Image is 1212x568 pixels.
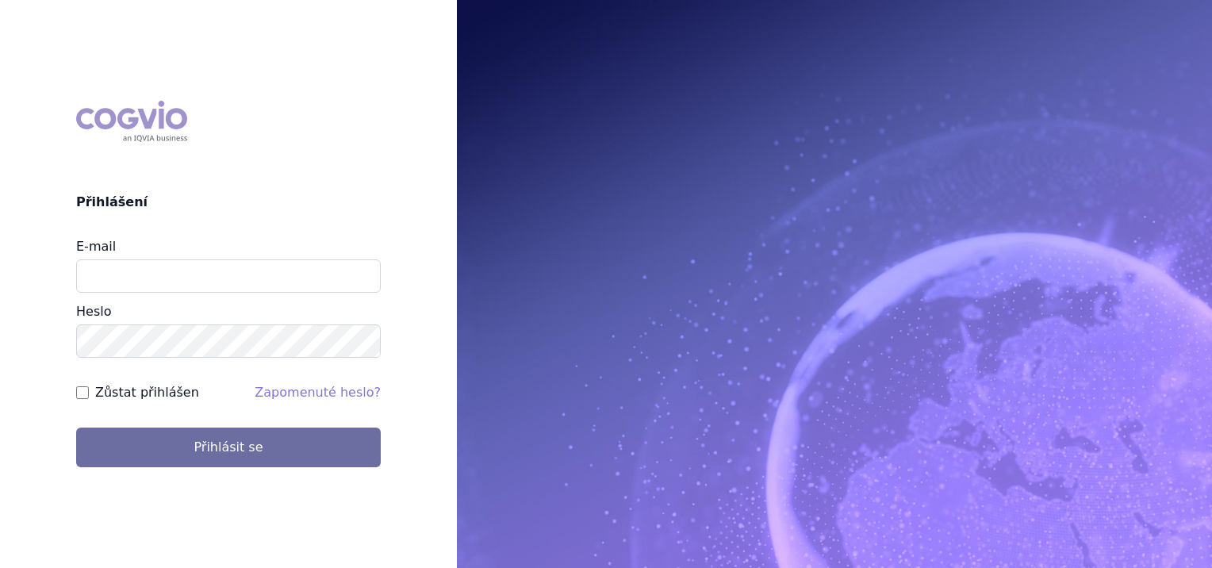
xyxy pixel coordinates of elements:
[76,239,116,254] label: E-mail
[76,101,187,142] div: COGVIO
[95,383,199,402] label: Zůstat přihlášen
[76,428,381,467] button: Přihlásit se
[255,385,381,400] a: Zapomenuté heslo?
[76,304,111,319] label: Heslo
[76,193,381,212] h2: Přihlášení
